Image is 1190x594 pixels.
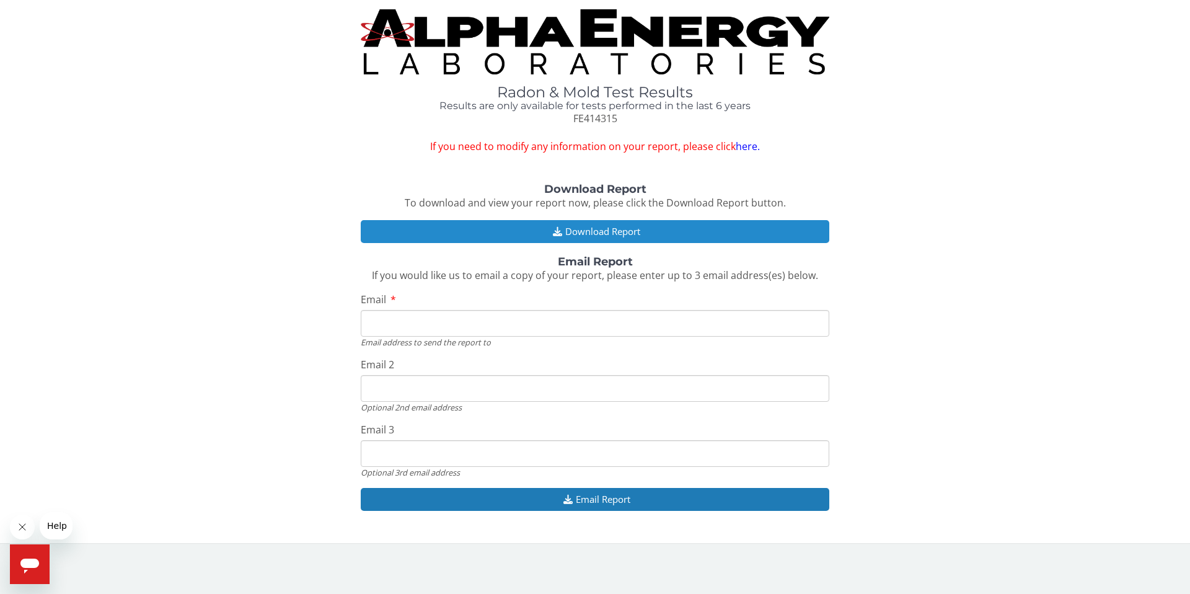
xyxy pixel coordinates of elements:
span: Email 3 [361,423,394,437]
div: Email address to send the report to [361,337,829,348]
span: Email [361,293,386,306]
iframe: Button to launch messaging window [10,544,50,584]
span: If you would like us to email a copy of your report, please enter up to 3 email address(es) below. [372,268,818,282]
iframe: Message from company [40,512,73,539]
h1: Radon & Mold Test Results [361,84,829,100]
span: FE414315 [573,112,617,125]
button: Download Report [361,220,829,243]
iframe: Close message [10,515,35,539]
div: Optional 3rd email address [361,467,829,478]
div: Optional 2nd email address [361,402,829,413]
a: here. [736,140,760,153]
strong: Email Report [558,255,633,268]
span: If you need to modify any information on your report, please click [361,140,829,154]
strong: Download Report [544,182,646,196]
span: Email 2 [361,358,394,371]
button: Email Report [361,488,829,511]
h4: Results are only available for tests performed in the last 6 years [361,100,829,112]
img: TightCrop.jpg [361,9,829,74]
span: To download and view your report now, please click the Download Report button. [405,196,786,210]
